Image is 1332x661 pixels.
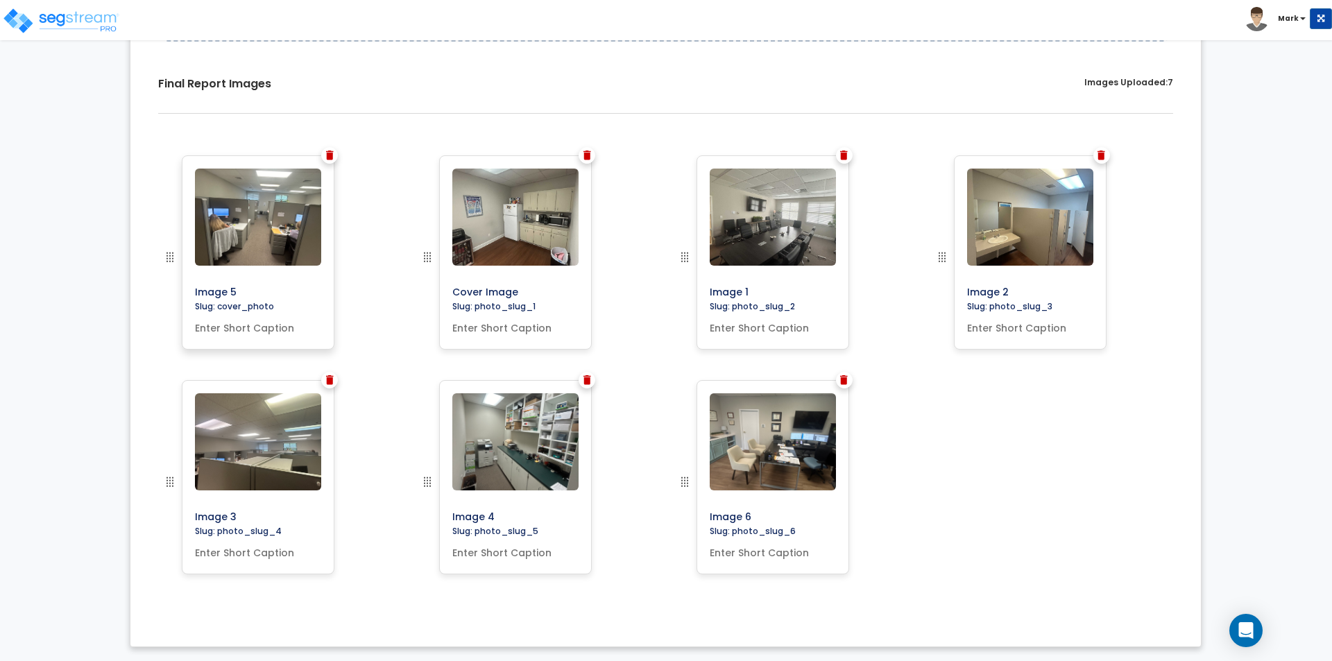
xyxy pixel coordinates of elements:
label: Slug: photo_slug_4 [189,525,287,537]
input: Enter Short Caption [189,540,327,560]
img: Trash Icon [583,151,591,160]
input: Enter Short Caption [962,316,1099,335]
img: drag handle [419,474,436,490]
label: Images Uploaded: [1084,76,1173,92]
b: Mark [1278,13,1299,24]
div: Open Intercom Messenger [1229,614,1263,647]
img: Trash Icon [1098,151,1105,160]
input: Enter Short Caption [189,316,327,335]
img: drag handle [162,249,178,266]
img: Trash Icon [840,375,848,385]
img: drag handle [934,249,950,266]
label: Slug: photo_slug_3 [962,300,1058,312]
input: Enter Short Caption [447,316,584,335]
label: Slug: cover_photo [189,300,280,312]
input: Enter Short Caption [704,540,842,560]
img: drag handle [676,474,693,490]
img: avatar.png [1245,7,1269,31]
img: drag handle [419,249,436,266]
img: Trash Icon [583,375,591,385]
label: Final Report Images [158,76,271,92]
input: Enter Short Caption [447,540,584,560]
img: Trash Icon [326,375,334,385]
img: Trash Icon [326,151,334,160]
img: drag handle [676,249,693,266]
span: 7 [1168,76,1173,88]
img: Trash Icon [840,151,848,160]
img: logo_pro_r.png [2,7,120,35]
label: Slug: photo_slug_1 [447,300,541,312]
input: Enter Short Caption [704,316,842,335]
label: Slug: photo_slug_6 [704,525,801,537]
label: Slug: photo_slug_2 [704,300,801,312]
img: drag handle [162,474,178,490]
label: Slug: photo_slug_5 [447,525,544,537]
